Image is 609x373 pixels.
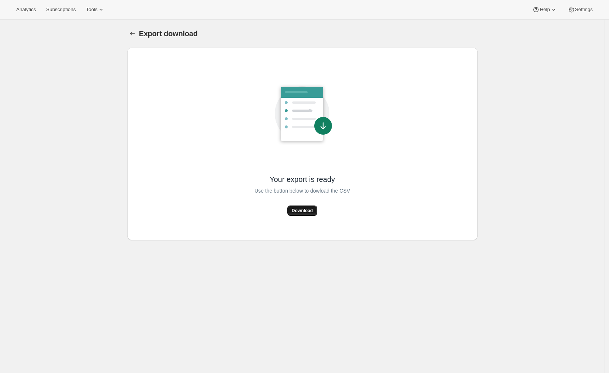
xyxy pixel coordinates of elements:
button: Analytics [12,4,40,15]
span: Analytics [16,7,36,13]
span: Help [540,7,550,13]
span: Export download [139,30,198,38]
span: Download [292,208,313,214]
button: Export download [127,28,138,39]
span: Tools [86,7,97,13]
span: Use the button below to dowload the CSV [255,186,350,195]
button: Settings [563,4,597,15]
button: Subscriptions [42,4,80,15]
span: Subscriptions [46,7,76,13]
button: Tools [82,4,109,15]
button: Help [528,4,561,15]
button: Download [287,206,317,216]
span: Settings [575,7,593,13]
span: Your export is ready [270,175,335,184]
